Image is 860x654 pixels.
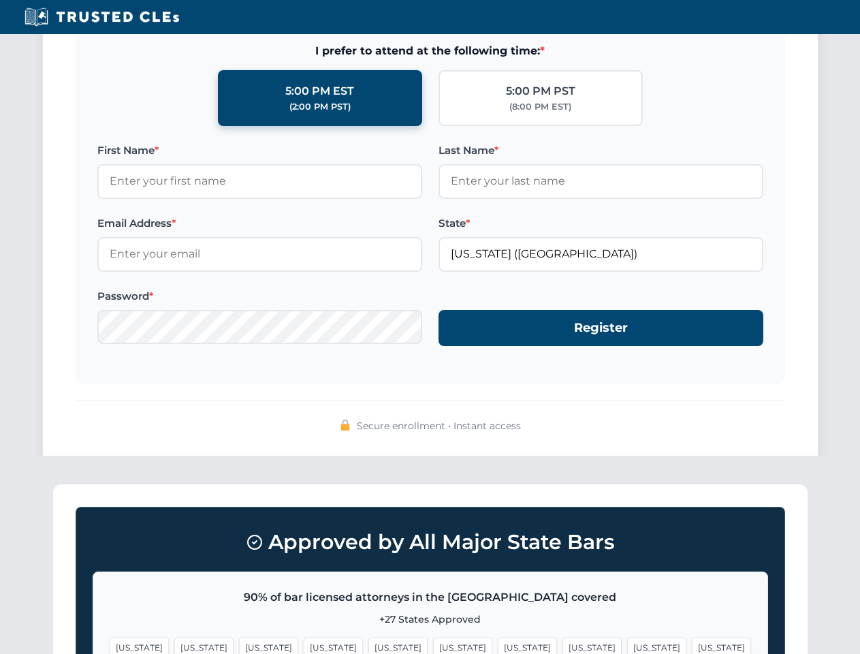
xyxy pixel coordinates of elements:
[439,237,763,271] input: Florida (FL)
[20,7,183,27] img: Trusted CLEs
[97,288,422,305] label: Password
[97,142,422,159] label: First Name
[110,612,751,627] p: +27 States Approved
[439,142,763,159] label: Last Name
[110,589,751,606] p: 90% of bar licensed attorneys in the [GEOGRAPHIC_DATA] covered
[285,82,354,100] div: 5:00 PM EST
[357,418,521,433] span: Secure enrollment • Instant access
[439,164,763,198] input: Enter your last name
[506,82,575,100] div: 5:00 PM PST
[289,100,351,114] div: (2:00 PM PST)
[97,42,763,60] span: I prefer to attend at the following time:
[93,524,768,561] h3: Approved by All Major State Bars
[439,310,763,346] button: Register
[340,420,351,431] img: 🔒
[97,215,422,232] label: Email Address
[97,237,422,271] input: Enter your email
[439,215,763,232] label: State
[97,164,422,198] input: Enter your first name
[509,100,571,114] div: (8:00 PM EST)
